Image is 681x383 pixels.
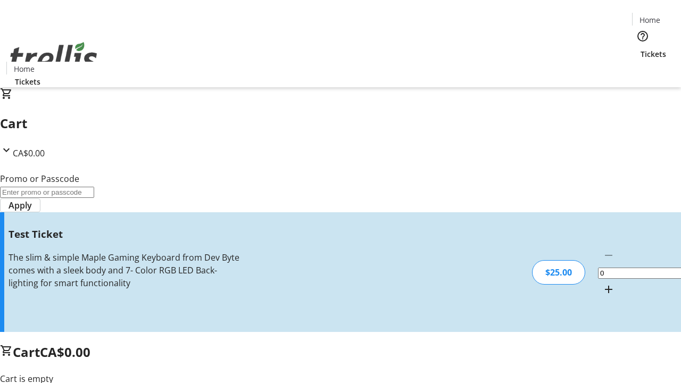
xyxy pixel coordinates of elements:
a: Home [7,63,41,74]
h3: Test Ticket [9,227,241,242]
span: Home [14,63,35,74]
div: $25.00 [532,260,585,285]
span: Tickets [641,48,666,60]
img: Orient E2E Organization q9zma5UAMd's Logo [6,30,101,84]
span: Apply [9,199,32,212]
a: Tickets [632,48,675,60]
a: Tickets [6,76,49,87]
button: Help [632,26,653,47]
button: Increment by one [598,279,619,300]
span: CA$0.00 [40,343,90,361]
span: CA$0.00 [13,147,45,159]
button: Cart [632,60,653,81]
a: Home [633,14,667,26]
span: Home [640,14,660,26]
span: Tickets [15,76,40,87]
div: The slim & simple Maple Gaming Keyboard from Dev Byte comes with a sleek body and 7- Color RGB LE... [9,251,241,289]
